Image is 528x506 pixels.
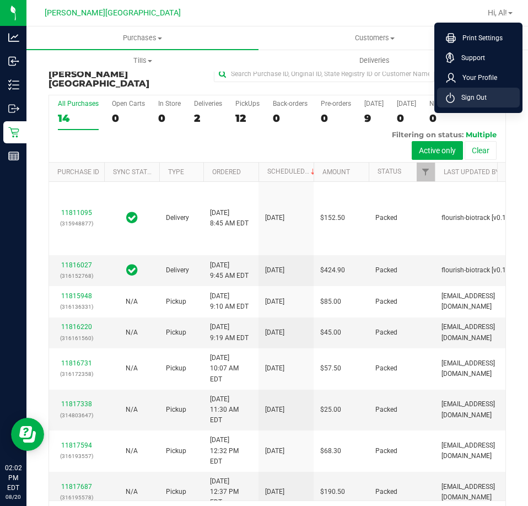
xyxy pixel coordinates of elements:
[112,112,145,125] div: 0
[56,218,98,229] p: (315948877)
[265,327,284,338] span: [DATE]
[56,492,98,503] p: (316195578)
[56,451,98,461] p: (316193557)
[320,446,341,456] span: $68.30
[444,168,499,176] a: Last Updated By
[61,442,92,449] a: 11817594
[417,163,435,181] a: Filter
[455,92,487,103] span: Sign Out
[166,265,189,276] span: Delivery
[61,209,92,217] a: 11811095
[375,487,397,497] span: Packed
[126,487,138,497] button: N/A
[8,32,19,43] inline-svg: Analytics
[265,446,284,456] span: [DATE]
[375,405,397,415] span: Packed
[11,418,44,451] iframe: Resource center
[58,112,99,125] div: 14
[126,298,138,305] span: Not Applicable
[258,26,491,50] a: Customers
[56,271,98,281] p: (316152768)
[265,363,284,374] span: [DATE]
[8,79,19,90] inline-svg: Inventory
[265,213,284,223] span: [DATE]
[265,487,284,497] span: [DATE]
[265,265,284,276] span: [DATE]
[126,446,138,456] button: N/A
[210,208,249,229] span: [DATE] 8:45 AM EDT
[320,363,341,374] span: $57.50
[56,369,98,379] p: (316172358)
[456,72,497,83] span: Your Profile
[5,463,21,493] p: 02:02 PM EDT
[441,213,513,223] span: flourish-biotrack [v0.1.0]
[364,100,384,107] div: [DATE]
[429,100,470,107] div: Needs Review
[5,493,21,501] p: 08/20
[113,168,155,176] a: Sync Status
[8,56,19,67] inline-svg: Inbound
[61,483,92,491] a: 11817687
[194,100,222,107] div: Deliveries
[126,406,138,413] span: Not Applicable
[49,69,149,89] span: [PERSON_NAME][GEOGRAPHIC_DATA]
[210,435,252,467] span: [DATE] 12:32 PM EDT
[61,323,92,331] a: 11816220
[344,56,405,66] span: Deliveries
[61,400,92,408] a: 11817338
[126,210,138,225] span: In Sync
[212,168,241,176] a: Ordered
[126,405,138,415] button: N/A
[455,52,485,63] span: Support
[210,291,249,312] span: [DATE] 9:10 AM EDT
[56,333,98,343] p: (316161560)
[320,405,341,415] span: $25.00
[194,112,222,125] div: 2
[158,112,181,125] div: 0
[273,100,308,107] div: Back-orders
[235,100,260,107] div: PickUps
[265,405,284,415] span: [DATE]
[8,103,19,114] inline-svg: Outbound
[320,297,341,307] span: $85.00
[210,322,249,343] span: [DATE] 9:19 AM EDT
[210,353,252,385] span: [DATE] 10:07 AM EDT
[375,265,397,276] span: Packed
[61,292,92,300] a: 11815948
[465,141,497,160] button: Clear
[166,213,189,223] span: Delivery
[321,100,351,107] div: Pre-orders
[26,49,258,72] a: Tills
[273,112,308,125] div: 0
[49,60,201,89] h3: Purchase Summary:
[166,297,186,307] span: Pickup
[26,33,258,43] span: Purchases
[126,327,138,338] button: N/A
[441,265,513,276] span: flourish-biotrack [v0.1.0]
[437,88,520,107] li: Sign Out
[259,33,490,43] span: Customers
[57,168,99,176] a: Purchase ID
[392,130,464,139] span: Filtering on status:
[8,127,19,138] inline-svg: Retail
[267,168,317,175] a: Scheduled
[210,394,252,426] span: [DATE] 11:30 AM EDT
[126,364,138,372] span: Not Applicable
[45,8,181,18] span: [PERSON_NAME][GEOGRAPHIC_DATA]
[320,213,345,223] span: $152.50
[158,100,181,107] div: In Store
[166,363,186,374] span: Pickup
[166,327,186,338] span: Pickup
[126,488,138,496] span: Not Applicable
[466,130,497,139] span: Multiple
[126,447,138,455] span: Not Applicable
[26,26,258,50] a: Purchases
[126,262,138,278] span: In Sync
[166,405,186,415] span: Pickup
[488,8,507,17] span: Hi, Al!
[27,56,258,66] span: Tills
[375,213,397,223] span: Packed
[112,100,145,107] div: Open Carts
[375,297,397,307] span: Packed
[375,363,397,374] span: Packed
